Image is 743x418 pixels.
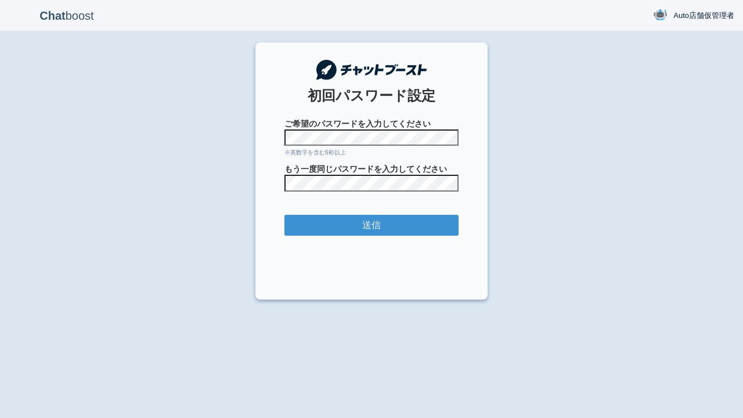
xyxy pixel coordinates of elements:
[39,9,65,22] b: Chat
[673,10,734,21] span: Auto店舗仮管理者
[316,60,427,80] img: チャットブースト
[9,1,125,30] p: boost
[284,215,459,236] input: 送信
[653,8,668,22] img: User Image
[284,118,459,129] span: ご希望のパスワードを入力してください
[284,163,459,175] span: もう一度同じパスワードを入力してください
[284,86,459,106] div: 初回パスワード設定
[284,149,459,157] div: ※英数字を含む6桁以上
